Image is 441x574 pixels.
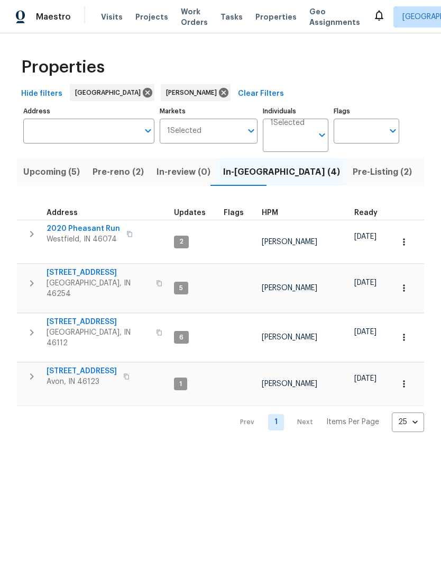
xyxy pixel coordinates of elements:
[21,87,62,101] span: Hide filters
[36,12,71,22] span: Maestro
[17,84,67,104] button: Hide filters
[157,165,210,180] span: In-review (0)
[354,375,376,382] span: [DATE]
[326,417,379,427] p: Items Per Page
[353,165,412,180] span: Pre-Listing (2)
[354,279,376,286] span: [DATE]
[23,165,80,180] span: Upcoming (5)
[262,334,317,341] span: [PERSON_NAME]
[268,414,284,431] a: Goto page 1
[223,165,340,180] span: In-[GEOGRAPHIC_DATA] (4)
[47,278,150,299] span: [GEOGRAPHIC_DATA], IN 46254
[238,87,284,101] span: Clear Filters
[221,13,243,21] span: Tasks
[309,6,360,28] span: Geo Assignments
[47,366,117,376] span: [STREET_ADDRESS]
[385,123,400,138] button: Open
[21,62,105,73] span: Properties
[93,165,144,180] span: Pre-reno (2)
[47,223,120,234] span: 2020 Pheasant Run
[230,412,424,432] nav: Pagination Navigation
[101,12,123,22] span: Visits
[167,127,201,136] span: 1 Selected
[392,408,424,436] div: 25
[181,6,208,28] span: Work Orders
[354,233,376,240] span: [DATE]
[47,234,120,245] span: Westfield, IN 46074
[70,84,154,101] div: [GEOGRAPHIC_DATA]
[224,209,244,217] span: Flags
[263,108,328,114] label: Individuals
[47,267,150,278] span: [STREET_ADDRESS]
[175,380,186,389] span: 1
[174,209,206,217] span: Updates
[47,376,117,387] span: Avon, IN 46123
[354,328,376,336] span: [DATE]
[255,12,297,22] span: Properties
[75,87,145,98] span: [GEOGRAPHIC_DATA]
[47,327,150,348] span: [GEOGRAPHIC_DATA], IN 46112
[262,238,317,246] span: [PERSON_NAME]
[244,123,259,138] button: Open
[262,380,317,388] span: [PERSON_NAME]
[234,84,288,104] button: Clear Filters
[47,209,78,217] span: Address
[175,333,188,342] span: 6
[354,209,378,217] span: Ready
[175,237,188,246] span: 2
[166,87,221,98] span: [PERSON_NAME]
[141,123,155,138] button: Open
[135,12,168,22] span: Projects
[315,128,329,142] button: Open
[262,284,317,292] span: [PERSON_NAME]
[47,317,150,327] span: [STREET_ADDRESS]
[334,108,399,114] label: Flags
[354,209,387,217] div: Earliest renovation start date (first business day after COE or Checkout)
[175,284,187,293] span: 5
[161,84,231,101] div: [PERSON_NAME]
[160,108,258,114] label: Markets
[23,108,154,114] label: Address
[262,209,278,217] span: HPM
[270,119,305,128] span: 1 Selected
